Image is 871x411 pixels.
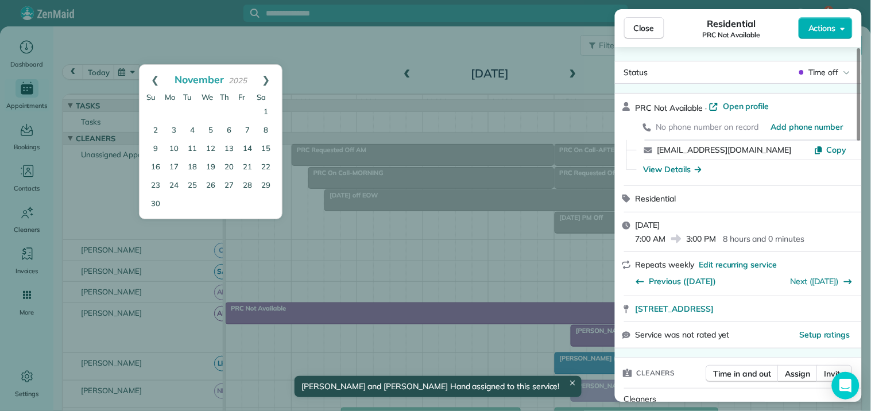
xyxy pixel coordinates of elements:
[785,368,811,379] span: Assign
[814,144,847,156] button: Copy
[220,92,229,102] span: Thursday
[656,122,759,132] span: No phone number on record
[146,140,165,158] a: 9
[220,122,238,140] a: 6
[702,30,760,40] span: PRC Not Available
[808,22,836,34] span: Actions
[791,276,853,287] button: Next ([DATE])
[649,276,716,287] span: Previous ([DATE])
[146,92,156,102] span: Sunday
[175,73,224,86] span: November
[238,92,245,102] span: Friday
[827,145,847,155] span: Copy
[183,177,202,195] a: 25
[624,394,657,404] span: Cleaners
[791,276,839,286] a: Next ([DATE])
[257,122,275,140] a: 8
[624,67,648,77] span: Status
[657,145,792,155] a: [EMAIL_ADDRESS][DOMAIN_NAME]
[146,158,165,177] a: 16
[636,329,730,341] span: Service was not rated yet
[637,367,675,379] span: Cleaners
[800,329,851,340] button: Setup ratings
[220,158,238,177] a: 20
[723,100,769,112] span: Open profile
[723,233,804,245] p: 8 hours and 0 minutes
[202,122,220,140] a: 5
[295,376,582,397] div: [PERSON_NAME] and [PERSON_NAME] Hand assigned to this service!
[636,193,676,204] span: Residential
[687,233,717,245] span: 3:00 PM
[229,76,247,85] span: 2025
[706,365,779,382] button: Time in and out
[183,158,202,177] a: 18
[183,140,202,158] a: 11
[238,122,257,140] a: 7
[202,140,220,158] a: 12
[257,103,275,122] a: 1
[808,67,839,78] span: Time off
[146,177,165,195] a: 23
[183,92,192,102] span: Tuesday
[238,140,257,158] a: 14
[257,158,275,177] a: 22
[183,122,202,140] a: 4
[636,103,703,113] span: PRC Not Available
[165,140,183,158] a: 10
[634,22,655,34] span: Close
[220,177,238,195] a: 27
[257,92,266,102] span: Saturday
[824,368,845,379] span: Invite
[707,17,756,30] span: Residential
[165,177,183,195] a: 24
[709,100,769,112] a: Open profile
[800,329,851,340] span: Setup ratings
[202,158,220,177] a: 19
[636,233,666,245] span: 7:00 AM
[257,140,275,158] a: 15
[140,65,171,94] a: Prev
[146,122,165,140] a: 2
[771,121,843,133] a: Add phone number
[624,17,664,39] button: Close
[165,158,183,177] a: 17
[636,220,660,230] span: [DATE]
[699,259,777,270] span: Edit recurring service
[165,92,175,102] span: Monday
[817,365,853,382] button: Invite
[636,276,716,287] button: Previous ([DATE])
[832,372,860,400] div: Open Intercom Messenger
[220,140,238,158] a: 13
[250,65,282,94] a: Next
[257,177,275,195] a: 29
[636,303,855,315] a: [STREET_ADDRESS]
[644,164,702,175] button: View Details
[636,303,714,315] span: [STREET_ADDRESS]
[703,103,709,113] span: ·
[202,92,213,102] span: Wednesday
[238,158,257,177] a: 21
[202,177,220,195] a: 26
[636,259,694,270] span: Repeats weekly
[714,368,772,379] span: Time in and out
[165,122,183,140] a: 3
[238,177,257,195] a: 28
[778,365,818,382] button: Assign
[146,195,165,214] a: 30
